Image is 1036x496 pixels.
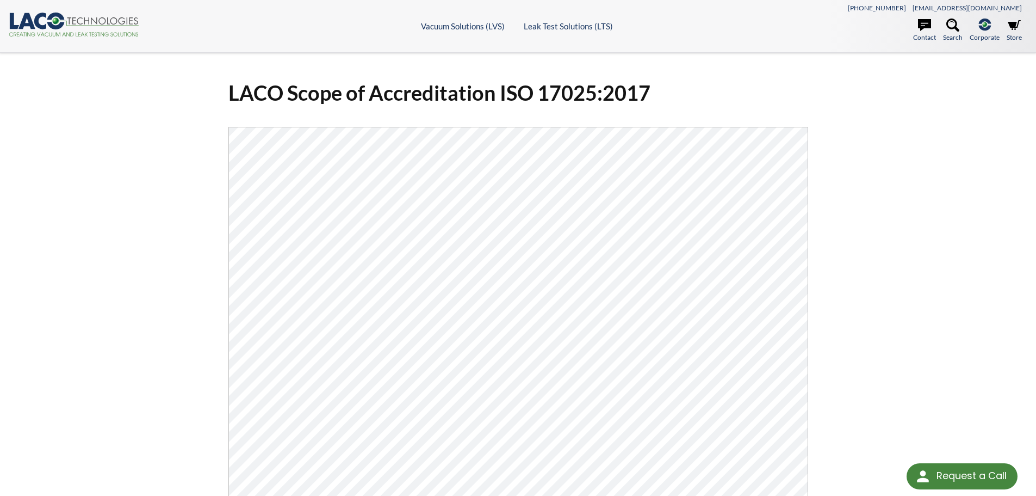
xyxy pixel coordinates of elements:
[421,21,505,31] a: Vacuum Solutions (LVS)
[1007,19,1022,42] a: Store
[943,19,963,42] a: Search
[913,19,936,42] a: Contact
[228,79,808,106] h1: LACO Scope of Accreditation ISO 17025:2017
[848,4,906,12] a: [PHONE_NUMBER]
[914,468,932,485] img: round button
[970,32,1000,42] span: Corporate
[907,463,1018,489] div: Request a Call
[524,21,613,31] a: Leak Test Solutions (LTS)
[936,463,1007,488] div: Request a Call
[913,4,1022,12] a: [EMAIL_ADDRESS][DOMAIN_NAME]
